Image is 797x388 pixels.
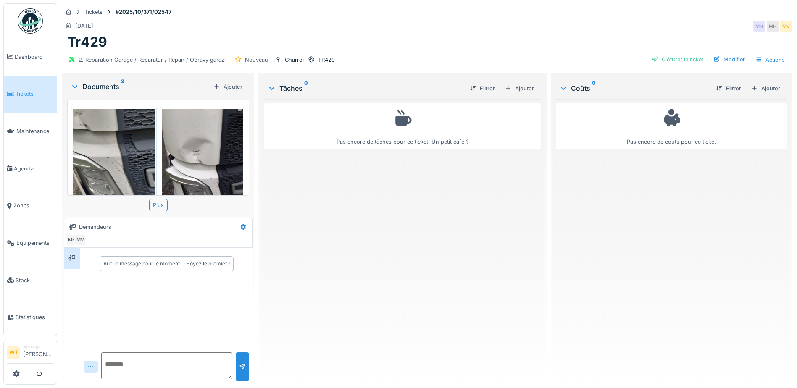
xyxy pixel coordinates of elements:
div: 2. Réparation Garage / Reparatur / Repair / Opravy garáží [79,56,226,64]
span: Équipements [16,239,53,247]
div: Demandeurs [79,223,111,231]
a: Équipements [4,224,57,262]
img: Badge_color-CXgf-gQk.svg [18,8,43,34]
span: Tickets [16,90,53,98]
span: Dashboard [15,53,53,61]
img: p6h01u9semqzl3u01doiy6myyi2b [162,109,244,217]
div: Aucun message pour le moment … Soyez le premier ! [103,260,230,267]
span: Zones [13,202,53,210]
li: WT [7,346,20,359]
div: Documents [71,81,210,92]
div: Manager [23,343,53,350]
div: [DATE] [75,22,93,30]
a: Dashboard [4,38,57,76]
a: Tickets [4,76,57,113]
div: Modifier [710,54,748,65]
div: Ajouter [748,83,784,94]
span: Maintenance [16,127,53,135]
li: [PERSON_NAME] [23,343,53,362]
div: Clôturer le ticket [648,54,707,65]
sup: 2 [121,81,124,92]
h1: Tr429 [67,34,107,50]
div: Charroi [285,56,304,64]
a: Statistiques [4,299,57,336]
sup: 0 [592,83,596,93]
div: Nouveau [245,56,268,64]
div: TR429 [318,56,335,64]
div: Filtrer [466,83,498,94]
a: Agenda [4,150,57,187]
sup: 0 [304,83,308,93]
img: u6kg1hkuzw5qmd41vub6lwmh8tmd [73,109,155,217]
a: Zones [4,187,57,225]
div: MH [767,21,779,32]
div: Actions [752,54,789,66]
span: Stock [16,276,53,284]
div: MV [780,21,792,32]
div: Ajouter [210,81,246,92]
div: MH [753,21,765,32]
div: Coûts [559,83,709,93]
div: Plus [149,199,168,211]
span: Statistiques [16,313,53,321]
div: MV [74,234,86,246]
a: Stock [4,262,57,299]
a: Maintenance [4,113,57,150]
div: Pas encore de coûts pour ce ticket [561,107,781,146]
a: WT Manager[PERSON_NAME] [7,343,53,364]
div: Filtrer [713,83,744,94]
span: Agenda [14,165,53,173]
div: Pas encore de tâches pour ce ticket. Un petit café ? [270,107,535,146]
div: Tâches [268,83,463,93]
strong: #2025/10/371/02547 [112,8,175,16]
div: Tickets [84,8,103,16]
div: MH [66,234,78,246]
div: Ajouter [502,83,537,94]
